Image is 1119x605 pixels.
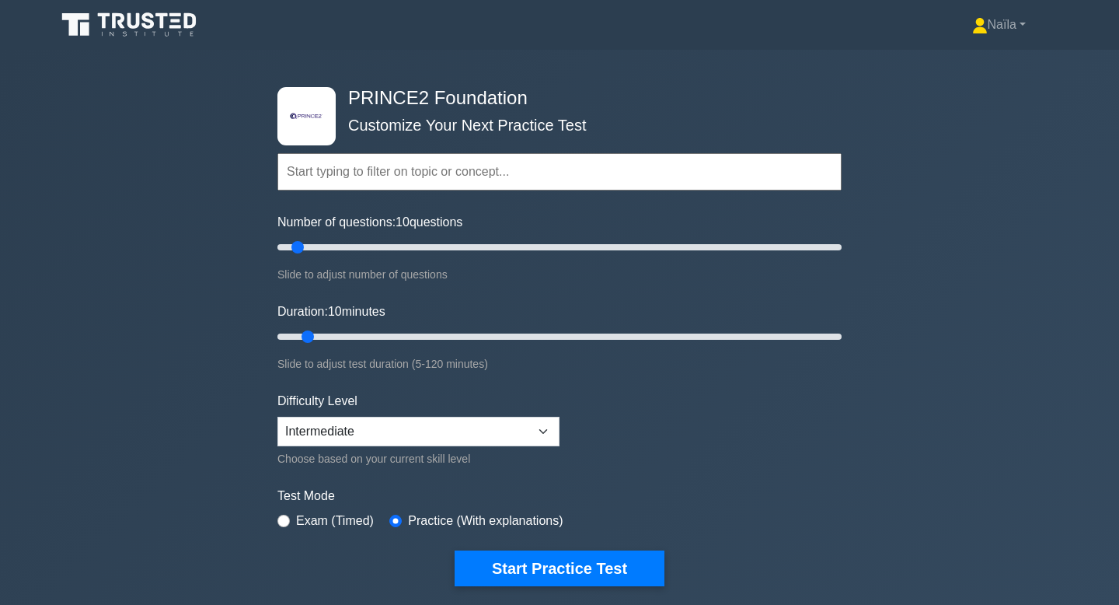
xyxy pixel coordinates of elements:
label: Practice (With explanations) [408,512,563,530]
button: Start Practice Test [455,551,664,586]
label: Difficulty Level [277,392,357,411]
span: 10 [396,215,410,229]
span: 10 [328,305,342,318]
label: Test Mode [277,487,842,505]
label: Duration: minutes [277,302,385,321]
div: Slide to adjust number of questions [277,265,842,284]
div: Choose based on your current skill level [277,449,559,468]
h4: PRINCE2 Foundation [342,87,765,110]
div: Slide to adjust test duration (5-120 minutes) [277,355,842,373]
label: Exam (Timed) [296,512,374,530]
input: Start typing to filter on topic or concept... [277,153,842,191]
label: Number of questions: questions [277,213,462,232]
a: Naïla [935,9,1063,40]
